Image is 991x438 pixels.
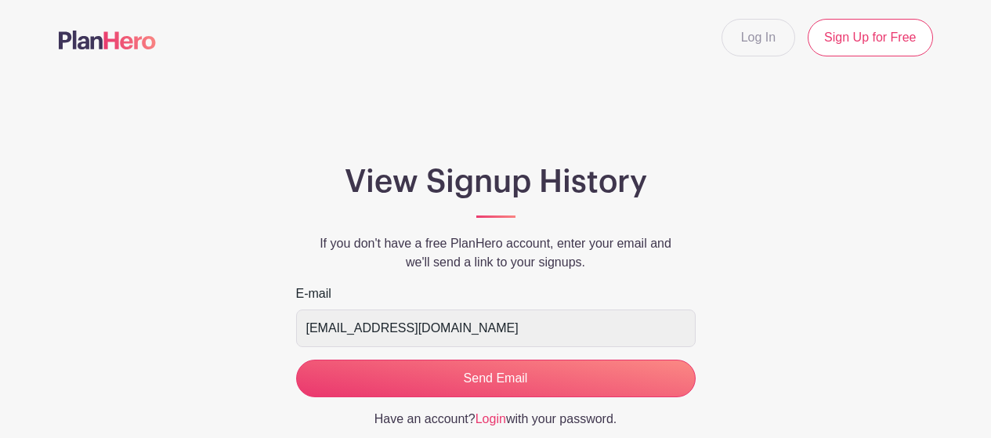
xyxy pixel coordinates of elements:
[808,19,932,56] a: Sign Up for Free
[296,360,696,397] input: Send Email
[722,19,795,56] a: Log In
[296,284,331,303] label: E-mail
[476,412,506,425] a: Login
[296,234,696,272] p: If you don't have a free PlanHero account, enter your email and we'll send a link to your signups.
[296,410,696,429] p: Have an account? with your password.
[296,309,696,347] input: e.g. julie@eventco.com
[296,163,696,201] h1: View Signup History
[59,31,156,49] img: logo-507f7623f17ff9eddc593b1ce0a138ce2505c220e1c5a4e2b4648c50719b7d32.svg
